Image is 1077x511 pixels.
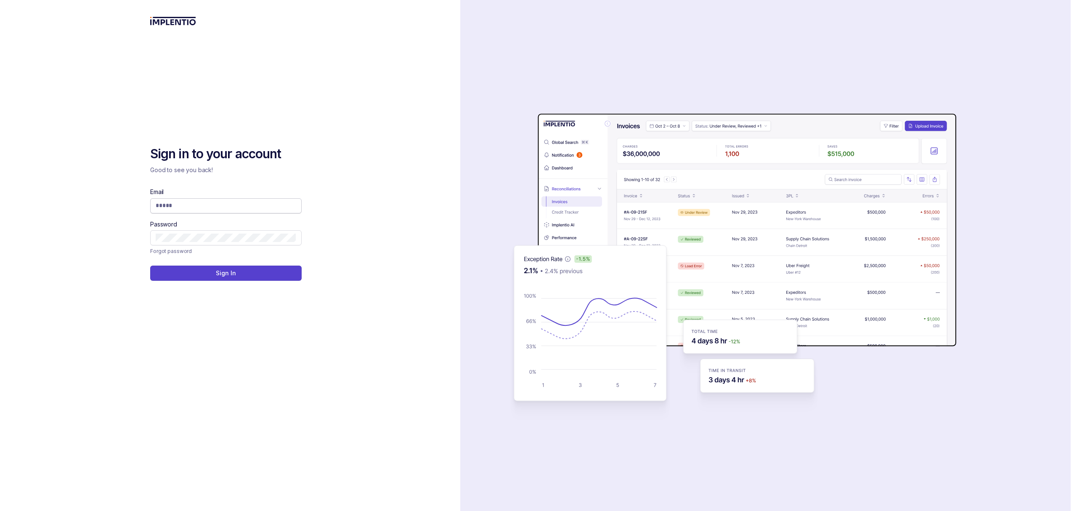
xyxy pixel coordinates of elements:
label: Email [150,188,164,196]
img: signin-background.svg [484,87,959,424]
p: Sign In [216,269,236,277]
p: Forgot password [150,247,192,255]
button: Sign In [150,266,302,281]
img: logo [150,17,196,25]
a: Link Forgot password [150,247,192,255]
h2: Sign in to your account [150,146,302,162]
label: Password [150,220,177,229]
p: Good to see you back! [150,166,302,174]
